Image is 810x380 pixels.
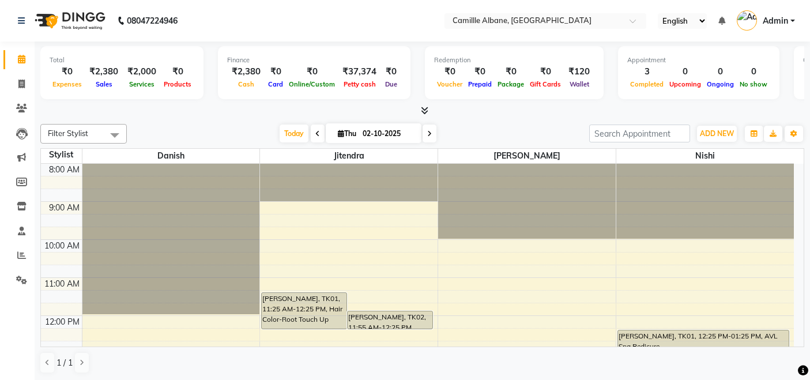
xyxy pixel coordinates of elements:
[50,65,85,78] div: ₹0
[737,10,757,31] img: Admin
[82,149,260,163] span: Danish
[495,80,527,88] span: Package
[465,65,495,78] div: ₹0
[42,278,82,290] div: 11:00 AM
[48,129,88,138] span: Filter Stylist
[616,149,794,163] span: Nishi
[123,65,161,78] div: ₹2,000
[93,80,115,88] span: Sales
[338,65,381,78] div: ₹37,374
[527,65,564,78] div: ₹0
[737,65,770,78] div: 0
[126,80,157,88] span: Services
[280,125,308,142] span: Today
[127,5,178,37] b: 08047224946
[438,149,616,163] span: [PERSON_NAME]
[465,80,495,88] span: Prepaid
[42,240,82,252] div: 10:00 AM
[29,5,108,37] img: logo
[589,125,690,142] input: Search Appointment
[627,65,666,78] div: 3
[227,55,401,65] div: Finance
[763,15,788,27] span: Admin
[434,55,594,65] div: Redemption
[50,80,85,88] span: Expenses
[700,129,734,138] span: ADD NEW
[43,316,82,328] div: 12:00 PM
[348,311,432,329] div: [PERSON_NAME], TK02, 11:55 AM-12:25 PM, [PERSON_NAME] Shave
[227,65,265,78] div: ₹2,380
[85,65,123,78] div: ₹2,380
[666,80,704,88] span: Upcoming
[41,149,82,161] div: Stylist
[260,149,438,163] span: Jitendra
[737,80,770,88] span: No show
[567,80,592,88] span: Wallet
[161,65,194,78] div: ₹0
[434,65,465,78] div: ₹0
[618,330,789,366] div: [PERSON_NAME], TK01, 12:25 PM-01:25 PM, AVL Spa Pedicure
[704,65,737,78] div: 0
[286,80,338,88] span: Online/Custom
[47,202,82,214] div: 9:00 AM
[341,80,379,88] span: Petty cash
[235,80,257,88] span: Cash
[627,55,770,65] div: Appointment
[265,80,286,88] span: Card
[627,80,666,88] span: Completed
[382,80,400,88] span: Due
[265,65,286,78] div: ₹0
[286,65,338,78] div: ₹0
[666,65,704,78] div: 0
[564,65,594,78] div: ₹120
[704,80,737,88] span: Ongoing
[161,80,194,88] span: Products
[56,357,73,369] span: 1 / 1
[50,55,194,65] div: Total
[527,80,564,88] span: Gift Cards
[381,65,401,78] div: ₹0
[359,125,417,142] input: 2025-10-02
[335,129,359,138] span: Thu
[495,65,527,78] div: ₹0
[434,80,465,88] span: Voucher
[47,164,82,176] div: 8:00 AM
[697,126,737,142] button: ADD NEW
[262,293,346,329] div: [PERSON_NAME], TK01, 11:25 AM-12:25 PM, Hair Color-Root Touch Up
